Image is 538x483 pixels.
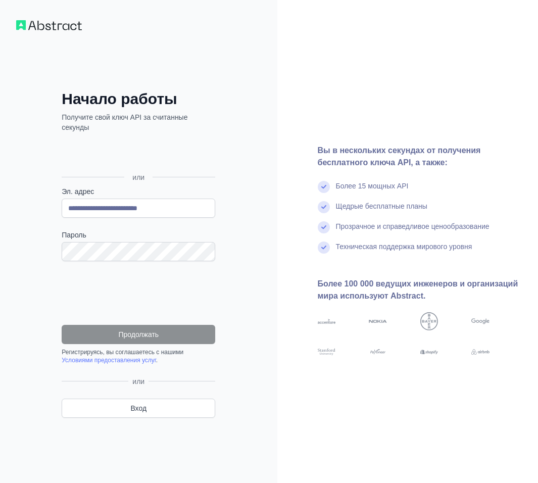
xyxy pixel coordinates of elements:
[57,143,218,166] iframe: Кнопка «Войти с помощью аккаунта Google»
[118,329,159,340] ya-tr-span: Продолжать
[156,357,158,364] ya-tr-span: .
[318,279,518,300] ya-tr-span: Более 100 000 ведущих инженеров и организаций мира используют Abstract.
[318,242,330,254] img: отметьте галочкой
[420,348,438,357] img: Shopify
[336,243,472,251] ya-tr-span: Техническая поддержка мирового уровня
[130,403,146,413] ya-tr-span: Вход
[318,201,330,213] img: отметьте галочкой
[62,357,156,364] a: Условиями предоставления услуг
[318,221,330,233] img: отметьте галочкой
[318,181,330,193] img: отметьте галочкой
[336,182,409,190] ya-tr-span: Более 15 мощных API
[62,349,183,356] ya-tr-span: Регистрируясь, вы соглашаетесь с нашими
[336,202,427,210] ya-tr-span: Щедрые бесплатные планы
[336,222,490,230] ya-tr-span: Прозрачное и справедливое ценообразование
[62,90,177,107] ya-tr-span: Начало работы
[16,20,82,30] img: Рабочий процесс
[318,146,481,167] ya-tr-span: Вы в нескольких секундах от получения бесплатного ключа API, а также:
[62,399,215,418] a: Вход
[62,187,94,196] ya-tr-span: Эл. адрес
[62,231,86,239] ya-tr-span: Пароль
[369,348,387,357] img: платежный агент
[471,312,490,330] img: Google
[62,325,215,344] button: Продолжать
[62,113,187,131] ya-tr-span: Получите свой ключ API за считанные секунды
[471,348,490,357] img: airbnb
[369,312,387,330] img: nokia
[318,312,336,330] img: акцентировать
[420,312,438,330] img: байер
[128,376,149,387] span: или
[318,348,336,357] img: стэнфордский университет
[132,173,144,181] ya-tr-span: или
[62,273,215,313] iframe: reCAPTCHA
